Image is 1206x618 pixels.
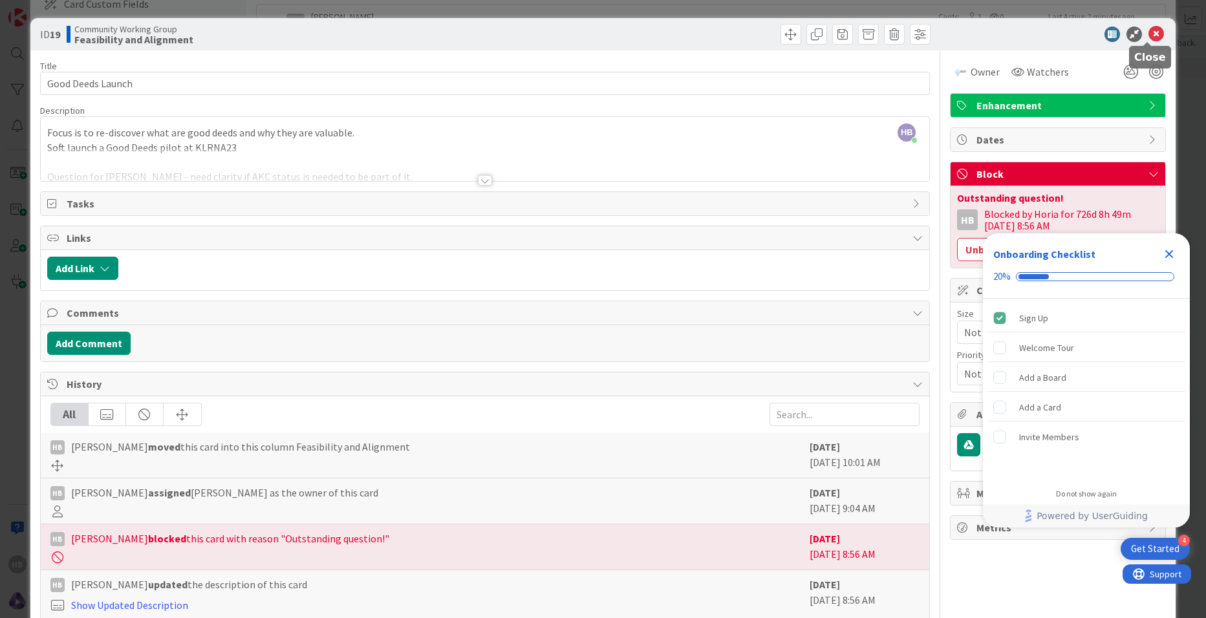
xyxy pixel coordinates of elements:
div: Invite Members [1019,429,1079,445]
span: ID [40,27,60,42]
div: Checklist Container [983,233,1190,527]
b: moved [148,440,180,453]
span: Links [67,230,907,246]
div: Welcome Tour [1019,340,1074,356]
b: [DATE] [810,532,840,545]
span: [PERSON_NAME] this card into this column Feasibility and Alignment [71,439,410,454]
span: Mirrors [976,485,1142,501]
div: HB [957,209,978,230]
button: Unblock [957,238,1013,261]
span: Attachments [976,407,1142,422]
span: Tasks [67,196,907,211]
div: [DATE] 8:56 AM [810,577,920,613]
span: Watchers [1027,64,1069,80]
p: Focus is to re-discover what are good deeds and why they are valuable. [47,125,923,140]
a: Show Updated Description [71,599,188,612]
span: Community Working Group [74,24,193,34]
h5: Close [1134,51,1166,63]
a: Powered by UserGuiding [989,504,1183,527]
div: Priority [957,350,1159,359]
b: [DATE] [810,440,840,453]
b: Feasibility and Alignment [74,34,193,45]
div: [DATE] 8:56 AM [810,531,920,563]
div: Invite Members is incomplete. [988,423,1185,451]
span: Not Set [964,323,1130,341]
b: [DATE] [810,486,840,499]
span: Owner [971,64,1000,80]
input: Search... [770,403,920,426]
div: Onboarding Checklist [993,246,1095,262]
span: Block [976,166,1142,182]
div: Get Started [1131,542,1179,555]
label: Title [40,60,57,72]
div: Add a Board is incomplete. [988,363,1185,392]
span: [PERSON_NAME] this card with reason "Outstanding question!" [71,531,389,546]
button: Add Comment [47,332,131,355]
button: Add Link [47,257,118,280]
span: Enhancement [976,98,1142,113]
span: Dates [976,132,1142,147]
div: Sign Up [1019,310,1048,326]
span: Custom Fields [976,282,1142,298]
div: Checklist progress: 20% [993,271,1179,282]
div: Sign Up is complete. [988,304,1185,332]
div: [DATE] 10:01 AM [810,439,920,471]
div: Add a Card [1019,400,1061,415]
div: Outstanding question! [957,193,1159,203]
span: [PERSON_NAME] the description of this card [71,577,307,592]
span: [PERSON_NAME] [PERSON_NAME] as the owner of this card [71,485,378,500]
div: Open Get Started checklist, remaining modules: 4 [1121,538,1190,560]
div: HB [50,440,65,454]
div: Do not show again [1056,489,1117,499]
div: 4 [1178,535,1190,546]
span: Comments [67,305,907,321]
span: Support [27,2,59,17]
div: Footer [983,504,1190,527]
div: Welcome Tour is incomplete. [988,334,1185,362]
p: Soft launch a Good Deeds pilot at KLRNA23 [47,140,923,155]
span: Metrics [976,520,1142,535]
b: updated [148,578,188,591]
span: History [67,376,907,392]
b: assigned [148,486,191,499]
div: [DATE] 9:04 AM [810,485,920,517]
div: HB [50,578,65,592]
div: Close Checklist [1159,244,1179,264]
span: Description [40,105,85,116]
div: Add a Board [1019,370,1066,385]
div: Add a Card is incomplete. [988,393,1185,421]
div: Checklist items [983,299,1190,480]
input: type card name here... [40,72,931,95]
b: blocked [148,532,186,545]
b: 19 [50,28,60,41]
b: [DATE] [810,578,840,591]
div: HB [50,486,65,500]
div: Blocked by Horia for 726d 8h 49m [DATE] 8:56 AM [984,208,1159,231]
span: Powered by UserGuiding [1037,508,1148,524]
span: HB [898,123,916,142]
div: All [51,403,89,425]
div: 20% [993,271,1011,282]
div: Size [957,309,1159,318]
span: Not Set [964,365,1130,383]
div: HB [50,532,65,546]
img: DW [953,64,968,80]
